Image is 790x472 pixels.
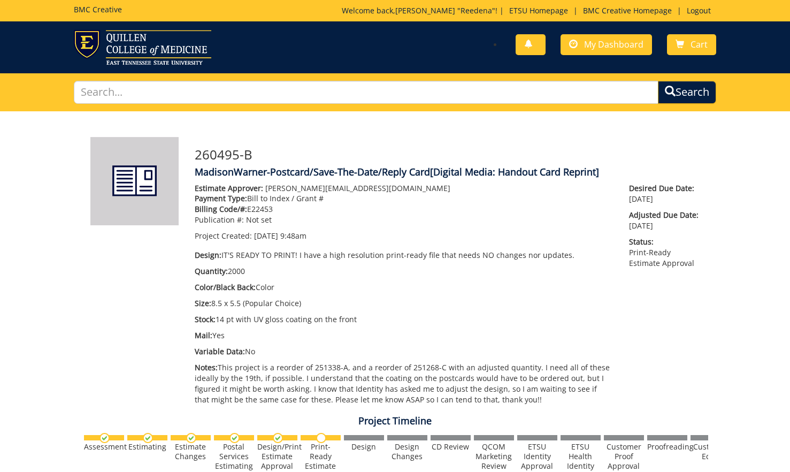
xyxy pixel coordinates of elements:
[629,237,700,269] p: Print-Ready Estimate Approval
[229,433,240,443] img: checkmark
[195,215,244,225] span: Publication #:
[195,167,700,178] h4: MadisonWarner-Postcard/Save-The-Date/Reply Card
[504,5,573,16] a: ETSU Homepage
[629,210,700,220] span: Adjusted Due Date:
[604,442,644,471] div: Customer Proof Approval
[578,5,677,16] a: BMC Creative Homepage
[561,34,652,55] a: My Dashboard
[344,442,384,452] div: Design
[629,183,700,204] p: [DATE]
[74,81,658,104] input: Search...
[195,204,247,214] span: Billing Code/#:
[74,5,122,13] h5: BMC Creative
[82,416,708,427] h4: Project Timeline
[195,250,221,260] span: Design:
[195,204,613,215] p: E22453
[584,39,643,50] span: My Dashboard
[84,442,124,452] div: Assessment
[195,346,245,356] span: Variable Data:
[195,330,613,341] p: Yes
[195,183,613,194] p: [PERSON_NAME][EMAIL_ADDRESS][DOMAIN_NAME]
[195,193,613,204] p: Bill to Index / Grant #
[691,442,731,461] div: Customer Edits
[431,442,471,452] div: CD Review
[430,165,599,178] span: [Digital Media: Handout Card Reprint]
[214,442,254,471] div: Postal Services Estimating
[667,34,716,55] a: Cart
[195,231,252,241] span: Project Created:
[195,298,613,309] p: 8.5 x 5.5 (Popular Choice)
[629,183,700,194] span: Desired Due Date:
[195,266,228,276] span: Quantity:
[257,442,297,471] div: Design/Print Estimate Approval
[195,330,212,340] span: Mail:
[143,433,153,443] img: checkmark
[246,215,272,225] span: Not set
[387,442,427,461] div: Design Changes
[395,5,495,16] a: [PERSON_NAME] "Reedena"
[316,433,326,443] img: no
[629,237,700,247] span: Status:
[99,433,110,443] img: checkmark
[691,39,708,50] span: Cart
[195,298,211,308] span: Size:
[195,362,613,405] p: This project is a reorder of 251338-A, and a reorder of 251268-C with an adjusted quantity. I nee...
[195,314,613,325] p: 14 pt with UV gloss coating on the front
[342,5,716,16] p: Welcome back, ! | | |
[90,137,179,225] img: Product featured image
[195,266,613,277] p: 2000
[254,231,306,241] span: [DATE] 9:48am
[171,442,211,461] div: Estimate Changes
[273,433,283,443] img: checkmark
[681,5,716,16] a: Logout
[195,250,613,261] p: IT'S READY TO PRINT! I have a high resolution print-ready file that needs NO changes nor updates.
[195,314,216,324] span: Stock:
[127,442,167,452] div: Estimating
[195,148,700,162] h3: 260495-B
[195,282,613,293] p: Color
[74,30,211,65] img: ETSU logo
[195,282,256,292] span: Color/Black Back:
[195,193,247,203] span: Payment Type:
[186,433,196,443] img: checkmark
[474,442,514,471] div: QCOM Marketing Review
[629,210,700,231] p: [DATE]
[647,442,687,452] div: Proofreading
[658,81,716,104] button: Search
[195,346,613,357] p: No
[195,183,263,193] span: Estimate Approver:
[195,362,218,372] span: Notes:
